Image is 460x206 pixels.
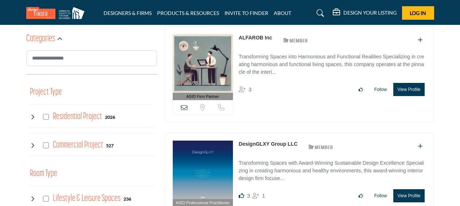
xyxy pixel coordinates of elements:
img: DesignGLXY Group LLC [173,141,233,199]
a: Transforming Spaces with Award-Winning Sustainable Design Excellence Specializing in creating har... [239,155,426,184]
div: 236 Results For Lifestyle & Leisure Spaces [124,195,131,202]
h4: Residential Project: Types of projects range from simple residential renovations to highly comple... [53,110,102,123]
span: Log In [410,10,426,16]
p: DesignGLXY Group LLC [239,140,298,148]
p: Transforming Spaces with Award-Winning Sustainable Design Excellence Specializing in creating har... [239,159,426,184]
h5: DESIGN YOUR LISTING [343,9,397,16]
p: ALFAROB Inc [239,34,272,42]
a: ASID Firm Partner [173,34,233,100]
b: 236 [124,197,131,202]
div: DESIGN YOUR LISTING [333,9,397,18]
a: INVITE TO FINDER [225,10,268,16]
input: Select Lifestyle & Leisure Spaces checkbox [43,196,49,202]
p: Transforming Spaces into Harmonious and Functional Realities Specializing in creating harmonious ... [239,53,426,77]
div: Followers [252,191,265,200]
div: Followers [239,85,252,94]
b: 2026 [105,115,115,120]
i: Likes [239,193,244,198]
button: Project Type [30,85,62,99]
b: 527 [106,143,114,148]
button: Like listing [354,83,368,96]
button: View Profile [393,189,424,202]
img: ALFAROB Inc [173,34,233,93]
h4: Lifestyle & Leisure Spaces: Lifestyle & Leisure Spaces [53,192,121,205]
button: Room Type [30,167,57,181]
a: DesignGLXY Group LLC [239,141,298,147]
span: 1 [262,192,265,199]
img: ASID Members Badge Icon [279,36,312,45]
a: ALFAROB Inc [239,35,272,41]
div: 527 Results For Commercial Project [106,142,114,149]
a: Search [309,7,329,19]
a: ABOUT [274,10,291,16]
a: Transforming Spaces into Harmonious and Functional Realities Specializing in creating harmonious ... [239,49,426,77]
button: Like listing [354,190,368,202]
img: ASID Members Badge Icon [304,142,337,151]
h2: Categories [26,33,55,46]
input: Select Residential Project checkbox [43,114,49,120]
a: Add To List [418,37,423,43]
div: 2026 Results For Residential Project [105,114,115,120]
button: Follow [370,190,392,202]
h4: Commercial Project: Involve the design, construction, or renovation of spaces used for business p... [53,139,103,152]
span: 3 [249,86,252,92]
input: Select Commercial Project checkbox [43,142,49,148]
span: ASID Firm Partner [186,94,219,100]
img: Site Logo [26,7,88,19]
button: Log In [402,6,434,20]
a: Add To List [418,143,423,149]
span: ASID Professional Practitioner [176,200,230,206]
a: DESIGNERS & FIRMS [104,10,152,16]
button: Follow [370,83,392,96]
input: Search Category [26,50,157,66]
button: View Profile [393,83,424,96]
span: 3 [247,192,250,199]
a: PRODUCTS & RESOURCES [157,10,219,16]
